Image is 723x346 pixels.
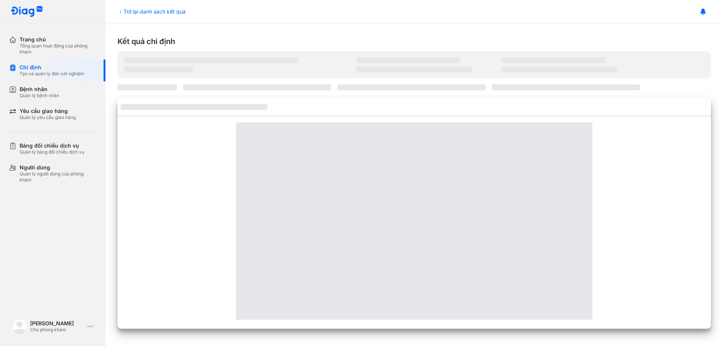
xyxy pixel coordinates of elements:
[20,43,96,55] div: Tổng quan hoạt động của phòng khám
[20,71,84,77] div: Tạo và quản lý đơn xét nghiệm
[20,93,59,99] div: Quản lý bệnh nhân
[117,8,186,15] div: Trở lại danh sách kết quả
[117,36,711,47] div: Kết quả chỉ định
[11,6,43,18] img: logo
[30,327,84,333] div: Chủ phòng khám
[20,108,76,114] div: Yêu cầu giao hàng
[20,149,84,155] div: Quản lý bảng đối chiếu dịch vụ
[20,114,76,120] div: Quản lý yêu cầu giao hàng
[20,142,84,149] div: Bảng đối chiếu dịch vụ
[20,171,96,183] div: Quản lý người dùng của phòng khám
[20,86,59,93] div: Bệnh nhân
[20,164,96,171] div: Người dùng
[20,36,96,43] div: Trang chủ
[30,320,84,327] div: [PERSON_NAME]
[12,319,27,334] img: logo
[20,64,84,71] div: Chỉ định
